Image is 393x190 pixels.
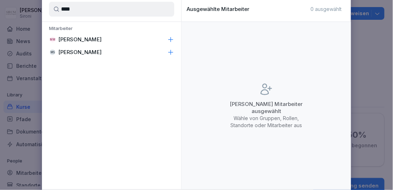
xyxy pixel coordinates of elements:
p: [PERSON_NAME] [58,36,102,43]
p: [PERSON_NAME] [58,49,102,56]
p: [PERSON_NAME] Mitarbeiter ausgewählt [224,101,309,115]
p: Mitarbeiter [42,25,181,33]
p: Wähle von Gruppen, Rollen, Standorte oder Mitarbeiter aus [224,115,309,129]
p: Ausgewählte Mitarbeiter [187,6,249,12]
div: MM [50,37,55,42]
div: MS [50,49,55,55]
p: 0 ausgewählt [311,6,342,12]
